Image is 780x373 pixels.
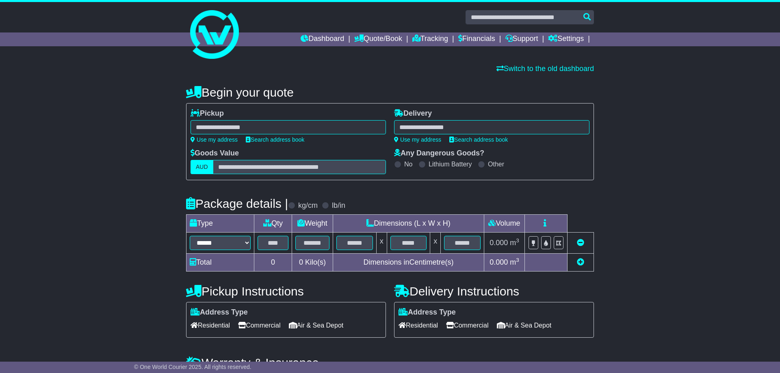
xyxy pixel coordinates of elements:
h4: Delivery Instructions [394,285,594,298]
a: Remove this item [577,239,584,247]
td: 0 [254,254,292,272]
span: 0.000 [490,258,508,266]
td: Dimensions in Centimetre(s) [333,254,484,272]
span: Air & Sea Depot [289,319,344,332]
a: Dashboard [301,32,344,46]
h4: Begin your quote [186,86,594,99]
a: Quote/Book [354,32,402,46]
td: Weight [292,215,333,233]
a: Settings [548,32,584,46]
span: Commercial [446,319,488,332]
td: Total [186,254,254,272]
span: 0.000 [490,239,508,247]
a: Add new item [577,258,584,266]
a: Support [505,32,538,46]
label: AUD [191,160,213,174]
td: Volume [484,215,524,233]
a: Search address book [246,136,304,143]
span: 0 [299,258,303,266]
a: Use my address [394,136,441,143]
span: m [510,239,519,247]
label: Any Dangerous Goods? [394,149,484,158]
span: Residential [191,319,230,332]
label: Pickup [191,109,224,118]
label: lb/in [332,201,345,210]
td: x [430,233,441,254]
span: Air & Sea Depot [497,319,552,332]
a: Search address book [449,136,508,143]
label: Delivery [394,109,432,118]
sup: 3 [516,237,519,244]
label: Address Type [191,308,248,317]
span: © One World Courier 2025. All rights reserved. [134,364,251,370]
span: Commercial [238,319,280,332]
td: Dimensions (L x W x H) [333,215,484,233]
h4: Warranty & Insurance [186,356,594,369]
h4: Package details | [186,197,288,210]
label: Address Type [399,308,456,317]
label: Other [488,160,504,168]
a: Financials [458,32,495,46]
a: Use my address [191,136,238,143]
td: x [376,233,387,254]
sup: 3 [516,257,519,263]
td: Kilo(s) [292,254,333,272]
a: Switch to the old dashboard [496,65,594,73]
td: Type [186,215,254,233]
span: m [510,258,519,266]
label: Lithium Battery [429,160,472,168]
a: Tracking [412,32,448,46]
span: Residential [399,319,438,332]
label: Goods Value [191,149,239,158]
label: No [404,160,412,168]
label: kg/cm [298,201,318,210]
h4: Pickup Instructions [186,285,386,298]
td: Qty [254,215,292,233]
